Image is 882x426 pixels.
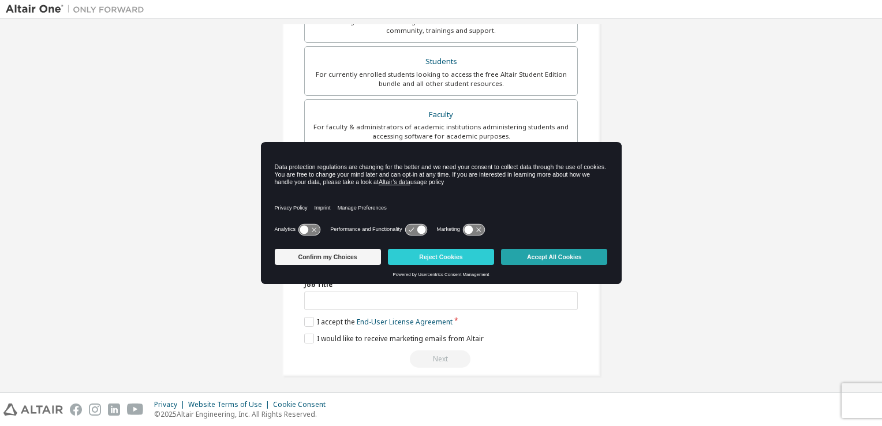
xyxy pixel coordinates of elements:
img: facebook.svg [70,403,82,416]
p: © 2025 Altair Engineering, Inc. All Rights Reserved. [154,409,332,419]
img: youtube.svg [127,403,144,416]
img: instagram.svg [89,403,101,416]
label: I accept the [304,317,453,327]
div: Read and acccept EULA to continue [304,350,578,368]
div: Faculty [312,107,570,123]
label: I would like to receive marketing emails from Altair [304,334,484,343]
div: Cookie Consent [273,400,332,409]
div: Website Terms of Use [188,400,273,409]
div: For existing customers looking to access software downloads, HPC resources, community, trainings ... [312,17,570,35]
label: Job Title [304,280,578,289]
div: For currently enrolled students looking to access the free Altair Student Edition bundle and all ... [312,70,570,88]
img: Altair One [6,3,150,15]
img: linkedin.svg [108,403,120,416]
a: End-User License Agreement [357,317,453,327]
div: For faculty & administrators of academic institutions administering students and accessing softwa... [312,122,570,141]
img: altair_logo.svg [3,403,63,416]
div: Privacy [154,400,188,409]
div: Students [312,54,570,70]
